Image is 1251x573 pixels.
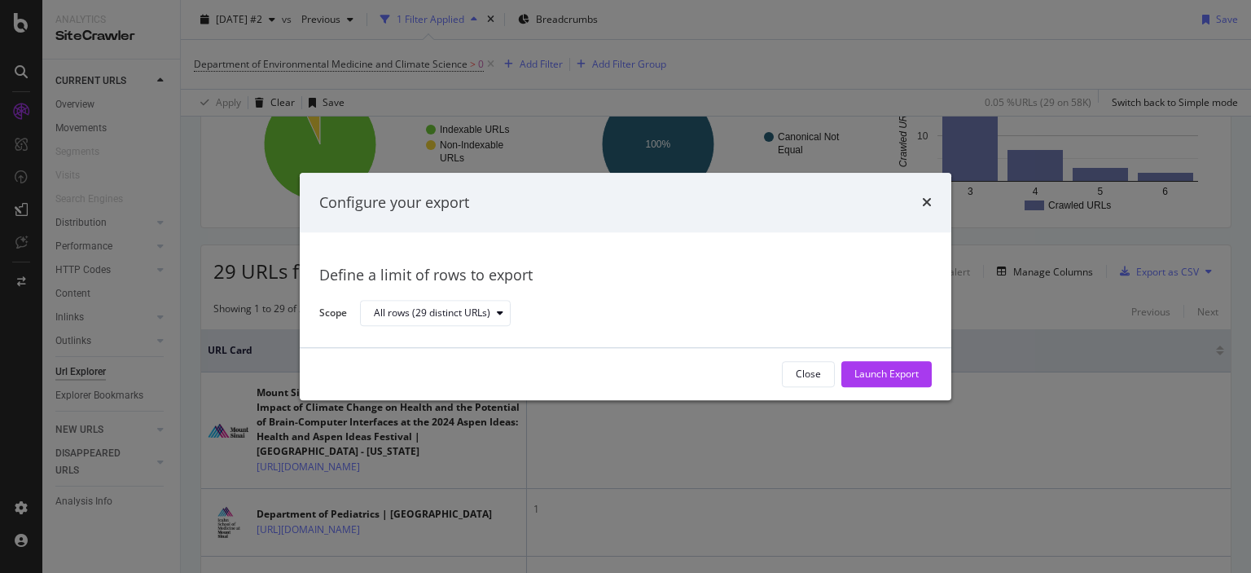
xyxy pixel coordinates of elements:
[374,309,490,319] div: All rows (29 distinct URLs)
[319,306,347,324] label: Scope
[922,192,932,214] div: times
[319,266,932,287] div: Define a limit of rows to export
[854,368,919,381] div: Launch Export
[360,301,511,327] button: All rows (29 distinct URLs)
[319,192,469,214] div: Configure your export
[841,361,932,387] button: Launch Export
[300,173,951,400] div: modal
[782,361,835,387] button: Close
[796,368,821,381] div: Close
